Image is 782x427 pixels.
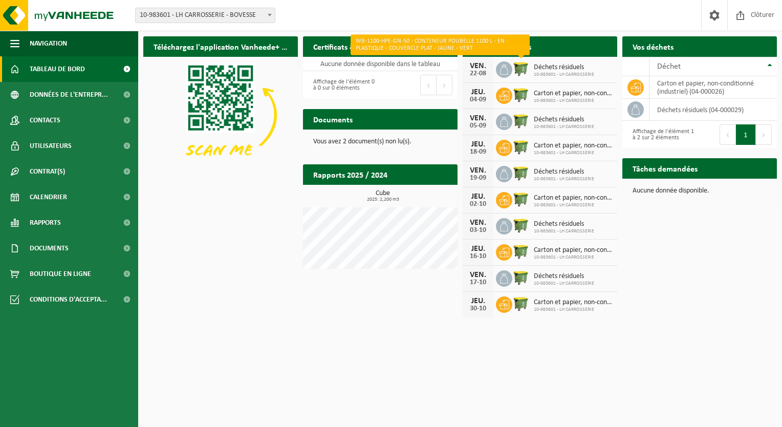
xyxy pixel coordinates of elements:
span: Navigation [30,31,67,56]
span: Déchets résiduels [534,116,594,124]
span: Contrat(s) [30,159,65,184]
div: Affichage de l'élément 1 à 2 sur 2 éléments [627,123,694,146]
div: VEN. [468,219,488,227]
div: Affichage de l'élément 0 à 0 sur 0 éléments [308,74,375,96]
span: 10-983601 - LH CARROSSERIE - BOVESSE [135,8,275,23]
span: 10-983601 - LH CARROSSERIE - BOVESSE [136,8,275,23]
div: JEU. [468,245,488,253]
div: 04-09 [468,96,488,103]
img: WB-1100-HPE-GN-50 [512,269,530,286]
span: Rapports [30,210,61,236]
img: WB-1100-HPE-GN-50 [512,60,530,77]
img: WB-1100-HPE-GN-50 [512,86,530,103]
h3: Cube [308,190,458,202]
span: Contacts [30,108,60,133]
div: 05-09 [468,122,488,130]
span: 10-983601 - LH CARROSSERIE [534,254,612,261]
div: 02-10 [468,201,488,208]
td: déchets résiduels (04-000029) [649,99,777,121]
span: Carton et papier, non-conditionné (industriel) [534,298,612,307]
h2: Vos déchets [622,36,684,56]
img: WB-1100-HPE-GN-50 [512,243,530,260]
img: Download de VHEPlus App [143,57,298,173]
img: WB-1100-HPE-GN-50 [512,295,530,312]
img: WB-1100-HPE-GN-50 [512,190,530,208]
div: VEN. [468,114,488,122]
span: Déchet [657,62,681,71]
span: 10-983601 - LH CARROSSERIE [534,176,594,182]
h2: Rapports 2025 / 2024 [303,164,398,184]
span: 10-983601 - LH CARROSSERIE [534,307,612,313]
div: 03-10 [468,227,488,234]
h2: Certificats & attestations [303,36,408,56]
h2: Documents [303,109,363,129]
span: Documents [30,236,69,261]
span: Données de l'entrepr... [30,82,108,108]
div: 30-10 [468,305,488,312]
h2: Téléchargez l'application Vanheede+ maintenant! [143,36,298,56]
img: WB-1100-HPE-GN-50 [512,217,530,234]
span: 2025: 2,200 m3 [308,197,458,202]
img: WB-1100-HPE-GN-50 [512,138,530,156]
span: Tableau de bord [30,56,85,82]
img: WB-1100-HPE-GN-50 [512,112,530,130]
span: Carton et papier, non-conditionné (industriel) [534,246,612,254]
span: 10-983601 - LH CARROSSERIE [534,202,612,208]
div: 19-09 [468,175,488,182]
span: Calendrier [30,184,67,210]
span: 10-983601 - LH CARROSSERIE [534,124,594,130]
div: VEN. [468,62,488,70]
p: Aucune donnée disponible. [633,187,767,195]
h2: Tâches planifiées [463,36,541,56]
div: JEU. [468,140,488,148]
span: Déchets résiduels [534,168,594,176]
div: JEU. [468,193,488,201]
div: VEN. [468,271,488,279]
button: Previous [720,124,736,145]
span: 10-983601 - LH CARROSSERIE [534,72,594,78]
span: 10-983601 - LH CARROSSERIE [534,228,594,234]
span: 10-983601 - LH CARROSSERIE [534,150,612,156]
div: VEN. [468,166,488,175]
div: JEU. [468,88,488,96]
button: Next [756,124,772,145]
span: Boutique en ligne [30,261,91,287]
span: Carton et papier, non-conditionné (industriel) [534,194,612,202]
button: Previous [420,75,437,95]
span: Conditions d'accepta... [30,287,107,312]
img: WB-1100-HPE-GN-50 [512,164,530,182]
h2: Tâches demandées [622,158,708,178]
span: Carton et papier, non-conditionné (industriel) [534,90,612,98]
span: 10-983601 - LH CARROSSERIE [534,281,594,287]
div: 16-10 [468,253,488,260]
button: 1 [736,124,756,145]
button: Next [437,75,452,95]
div: JEU. [468,297,488,305]
span: Déchets résiduels [534,63,594,72]
td: carton et papier, non-conditionné (industriel) (04-000026) [649,76,777,99]
span: 10-983601 - LH CARROSSERIE [534,98,612,104]
div: 18-09 [468,148,488,156]
span: Déchets résiduels [534,272,594,281]
div: 17-10 [468,279,488,286]
div: 22-08 [468,70,488,77]
p: Vous avez 2 document(s) non lu(s). [313,138,447,145]
span: Déchets résiduels [534,220,594,228]
td: Aucune donnée disponible dans le tableau [303,57,458,71]
span: Carton et papier, non-conditionné (industriel) [534,142,612,150]
a: Consulter les rapports [368,184,457,205]
span: Utilisateurs [30,133,72,159]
